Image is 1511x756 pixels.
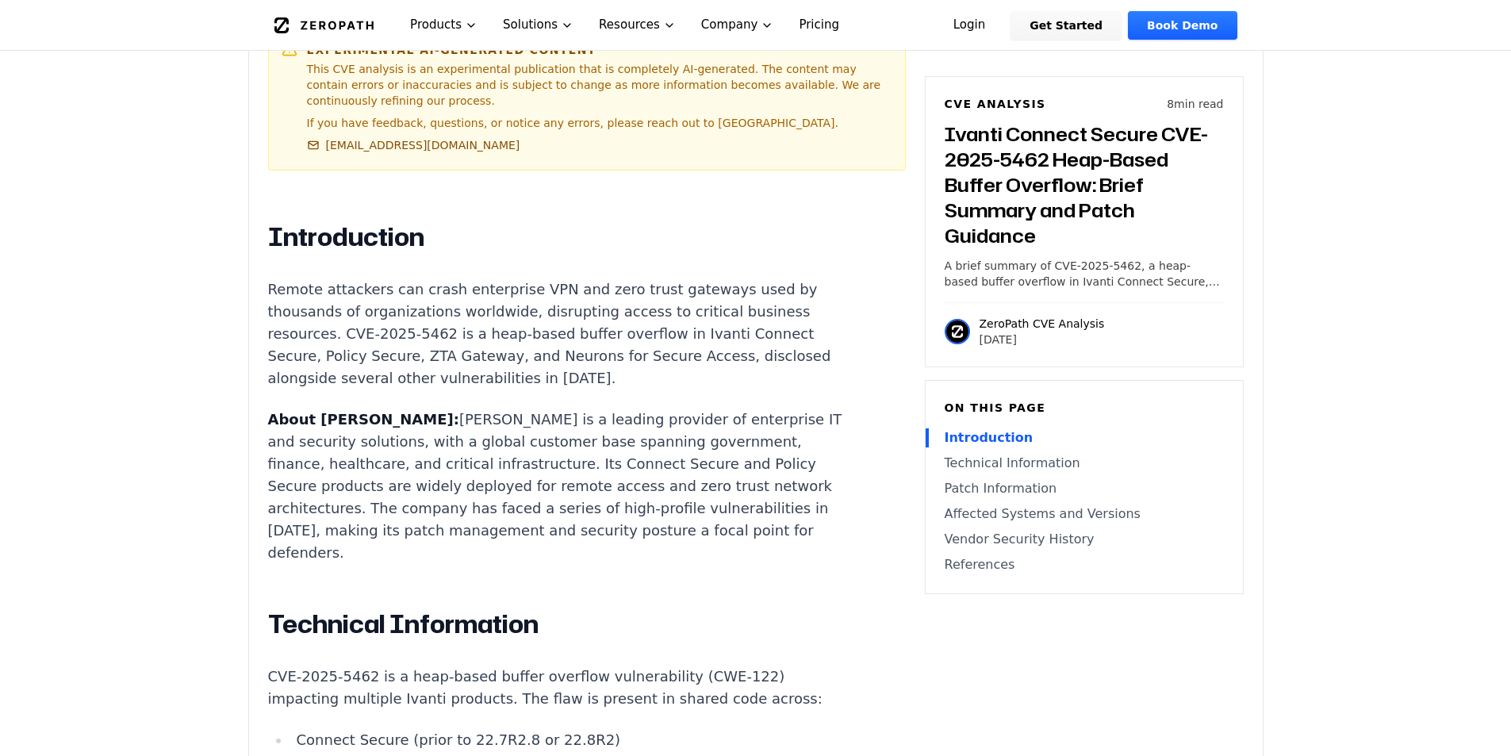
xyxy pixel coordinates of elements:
h6: CVE Analysis [945,96,1046,112]
h6: On this page [945,400,1224,416]
p: ZeroPath CVE Analysis [980,316,1105,332]
p: If you have feedback, questions, or notice any errors, please reach out to [GEOGRAPHIC_DATA]. [307,115,892,131]
img: ZeroPath CVE Analysis [945,319,970,344]
a: [EMAIL_ADDRESS][DOMAIN_NAME] [307,137,520,153]
a: Technical Information [945,454,1224,473]
a: Affected Systems and Versions [945,505,1224,524]
p: Remote attackers can crash enterprise VPN and zero trust gateways used by thousands of organizati... [268,278,858,390]
h2: Introduction [268,221,858,253]
p: [PERSON_NAME] is a leading provider of enterprise IT and security solutions, with a global custom... [268,409,858,564]
h2: Technical Information [268,608,858,640]
a: Login [934,11,1005,40]
a: Patch Information [945,479,1224,498]
a: References [945,555,1224,574]
p: A brief summary of CVE-2025-5462, a heap-based buffer overflow in Ivanti Connect Secure, Policy S... [945,258,1224,290]
a: Introduction [945,428,1224,447]
a: Get Started [1011,11,1122,40]
a: Book Demo [1128,11,1237,40]
p: CVE-2025-5462 is a heap-based buffer overflow vulnerability (CWE-122) impacting multiple Ivanti p... [268,666,858,710]
h3: Ivanti Connect Secure CVE-2025-5462 Heap-Based Buffer Overflow: Brief Summary and Patch Guidance [945,121,1224,248]
li: Connect Secure (prior to 22.7R2.8 or 22.8R2) [290,729,858,751]
strong: About [PERSON_NAME]: [268,411,459,428]
p: 8 min read [1167,96,1223,112]
p: This CVE analysis is an experimental publication that is completely AI-generated. The content may... [307,61,892,109]
p: [DATE] [980,332,1105,347]
a: Vendor Security History [945,530,1224,549]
